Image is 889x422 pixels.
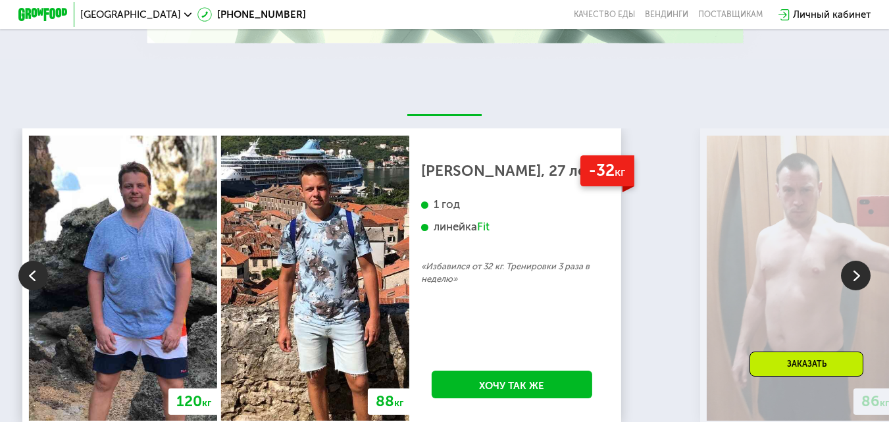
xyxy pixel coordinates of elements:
[197,7,306,22] a: [PHONE_NUMBER]
[202,397,211,409] span: кг
[80,10,181,20] span: [GEOGRAPHIC_DATA]
[421,220,603,234] div: линейка
[580,155,634,187] div: -32
[421,165,603,178] div: [PERSON_NAME], 27 лет
[615,165,625,179] span: кг
[749,352,863,377] div: Заказать
[421,261,603,286] p: «Избавился от 32 кг. Тренировки 3 раза в неделю»
[645,10,688,20] a: Вендинги
[18,261,48,290] img: Slide left
[432,371,592,398] a: Хочу так же
[698,10,763,20] div: поставщикам
[477,220,490,234] div: Fit
[421,198,603,212] div: 1 год
[168,388,219,415] div: 120
[793,7,871,22] div: Личный кабинет
[368,388,411,415] div: 88
[841,261,871,290] img: Slide right
[394,397,403,409] span: кг
[880,397,889,409] span: кг
[574,10,635,20] a: Качество еды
